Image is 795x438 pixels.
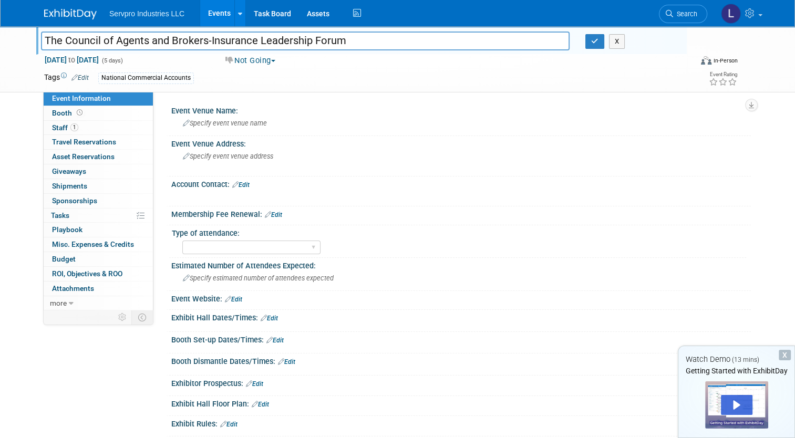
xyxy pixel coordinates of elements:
[171,353,751,367] div: Booth Dismantle Dates/Times:
[171,376,751,389] div: Exhibitor Prospectus:
[52,225,82,234] span: Playbook
[222,55,280,66] button: Not Going
[44,91,153,106] a: Event Information
[261,315,278,322] a: Edit
[52,123,78,132] span: Staff
[266,337,284,344] a: Edit
[171,332,751,346] div: Booth Set-up Dates/Times:
[52,284,94,293] span: Attachments
[52,182,87,190] span: Shipments
[183,152,273,160] span: Specify event venue address
[44,164,153,179] a: Giveaways
[171,176,751,190] div: Account Contact:
[232,181,250,189] a: Edit
[44,55,99,65] span: [DATE] [DATE]
[52,109,85,117] span: Booth
[183,119,267,127] span: Specify event venue name
[172,225,746,238] div: Type of attendance:
[52,152,115,161] span: Asset Reservations
[44,267,153,281] a: ROI, Objectives & ROO
[171,396,751,410] div: Exhibit Hall Floor Plan:
[132,310,153,324] td: Toggle Event Tabs
[721,4,741,24] img: Lacey Reed
[609,34,625,49] button: X
[44,237,153,252] a: Misc. Expenses & Credits
[171,258,751,271] div: Estimated Number of Attendees Expected:
[701,56,711,65] img: Format-Inperson.png
[71,74,89,81] a: Edit
[44,72,89,84] td: Tags
[225,296,242,303] a: Edit
[171,103,751,116] div: Event Venue Name:
[44,106,153,120] a: Booth
[246,380,263,388] a: Edit
[101,57,123,64] span: (5 days)
[713,57,738,65] div: In-Person
[44,179,153,193] a: Shipments
[779,350,791,360] div: Dismiss
[171,206,751,220] div: Membership Fee Renewal:
[635,55,738,70] div: Event Format
[220,421,238,428] a: Edit
[113,310,132,324] td: Personalize Event Tab Strip
[44,296,153,310] a: more
[721,395,752,415] div: Play
[52,94,111,102] span: Event Information
[52,167,86,175] span: Giveaways
[67,56,77,64] span: to
[44,135,153,149] a: Travel Reservations
[678,354,794,365] div: Watch Demo
[659,5,707,23] a: Search
[278,358,295,366] a: Edit
[265,211,282,218] a: Edit
[44,9,97,19] img: ExhibitDay
[44,150,153,164] a: Asset Reservations
[44,223,153,237] a: Playbook
[252,401,269,408] a: Edit
[98,72,194,84] div: National Commercial Accounts
[44,281,153,296] a: Attachments
[50,299,67,307] span: more
[44,121,153,135] a: Staff1
[183,274,334,282] span: Specify estimated number of attendees expected
[109,9,184,18] span: Servpro Industries LLC
[44,208,153,223] a: Tasks
[52,255,76,263] span: Budget
[171,136,751,149] div: Event Venue Address:
[51,211,69,220] span: Tasks
[44,194,153,208] a: Sponsorships
[70,123,78,131] span: 1
[171,291,751,305] div: Event Website:
[673,10,697,18] span: Search
[678,366,794,376] div: Getting Started with ExhibitDay
[52,138,116,146] span: Travel Reservations
[52,269,122,278] span: ROI, Objectives & ROO
[52,196,97,205] span: Sponsorships
[709,72,737,77] div: Event Rating
[44,252,153,266] a: Budget
[75,109,85,117] span: Booth not reserved yet
[171,310,751,324] div: Exhibit Hall Dates/Times:
[171,416,751,430] div: Exhibit Rules:
[52,240,134,248] span: Misc. Expenses & Credits
[732,356,759,363] span: (13 mins)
